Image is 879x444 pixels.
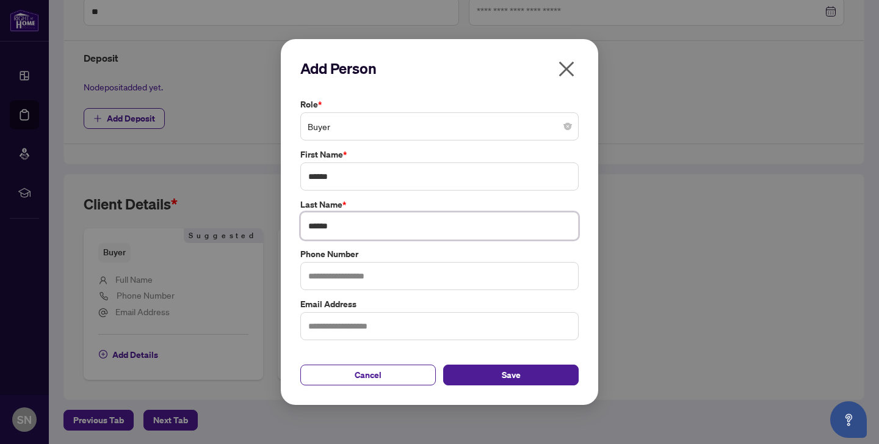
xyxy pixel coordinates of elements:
[443,365,579,385] button: Save
[830,401,867,438] button: Open asap
[300,59,579,78] h2: Add Person
[300,198,579,211] label: Last Name
[300,98,579,111] label: Role
[564,123,571,130] span: close-circle
[355,365,382,385] span: Cancel
[557,59,576,79] span: close
[308,115,571,138] span: Buyer
[502,365,521,385] span: Save
[300,247,579,261] label: Phone Number
[300,365,436,385] button: Cancel
[300,297,579,311] label: Email Address
[300,148,579,161] label: First Name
